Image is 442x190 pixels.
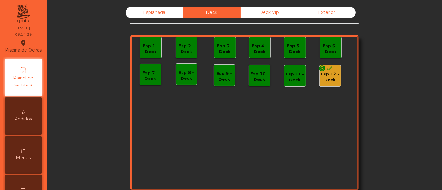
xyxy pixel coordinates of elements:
div: Esplanada [126,7,183,18]
span: Menus [16,155,31,161]
div: Esp 9 - Deck [214,70,235,83]
i: monetization_on [319,65,326,72]
div: Esp 11 - Deck [284,71,306,83]
div: Exterior [298,7,356,18]
div: Deck [183,7,241,18]
div: Piscina de Oeiras [5,38,42,54]
span: Painel de controlo [6,75,40,88]
i: done [326,65,334,72]
div: Esp 2 - Deck [176,43,197,55]
div: Deck Vip [241,7,298,18]
i: location_on [20,39,27,47]
div: Esp 12 - Deck [320,71,341,83]
div: 09:14:39 [15,32,32,37]
div: Esp 3 - Deck [214,43,236,55]
div: Esp 1 - Deck [140,43,161,55]
div: Esp 7 - Deck [140,70,161,82]
div: Esp 5 - Deck [284,43,306,55]
span: Pedidos [15,116,32,122]
div: [DATE] [17,25,30,31]
img: qpiato [16,3,31,25]
div: Esp 6 - Deck [320,43,341,55]
div: Esp 10 - Deck [249,71,270,83]
div: Esp 8 - Deck [176,70,197,82]
div: Esp 4 - Deck [249,43,270,55]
